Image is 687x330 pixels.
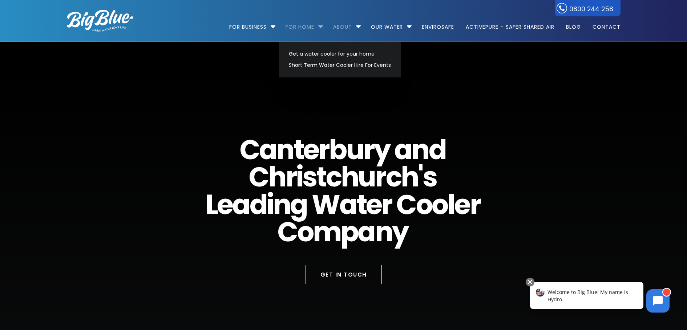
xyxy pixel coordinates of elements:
span: s [302,163,316,190]
span: o [297,218,313,245]
span: C [240,136,259,163]
span: C [396,191,416,218]
span: n [375,218,392,245]
span: r [375,163,385,190]
span: e [303,136,318,163]
span: ' [418,163,423,190]
span: r [363,136,374,163]
span: C [249,163,268,190]
span: r [286,163,296,190]
span: p [340,218,357,245]
a: Short Term Water Cooler Hire For Events [286,60,394,71]
span: o [416,191,432,218]
span: r [381,191,392,218]
span: c [326,163,341,190]
a: Get in Touch [306,265,382,284]
span: d [429,136,446,163]
span: i [267,191,273,218]
span: c [386,163,401,190]
span: a [339,191,356,218]
span: h [268,163,285,190]
span: l [447,191,454,218]
span: g [290,191,307,218]
span: t [316,163,326,190]
span: a [259,136,276,163]
span: o [432,191,447,218]
span: n [273,191,290,218]
span: t [356,191,366,218]
span: W [312,191,339,218]
span: u [358,163,375,190]
span: m [313,218,340,245]
span: t [294,136,303,163]
span: n [276,136,293,163]
span: r [318,136,329,163]
span: a [394,136,411,163]
span: n [411,136,428,163]
span: e [454,191,469,218]
span: i [296,163,302,190]
span: s [423,163,436,190]
span: a [232,191,249,218]
span: h [401,163,418,190]
span: e [217,191,232,218]
span: L [205,191,217,218]
img: logo [67,10,133,32]
span: r [470,191,480,218]
span: h [341,163,358,190]
span: b [329,136,346,163]
span: u [346,136,363,163]
span: e [366,191,381,218]
span: y [374,136,389,163]
span: d [250,191,267,218]
span: a [357,218,375,245]
span: C [278,218,297,245]
iframe: Chatbot [522,276,677,320]
span: y [392,218,408,245]
a: Get a water cooler for your home [286,48,394,60]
